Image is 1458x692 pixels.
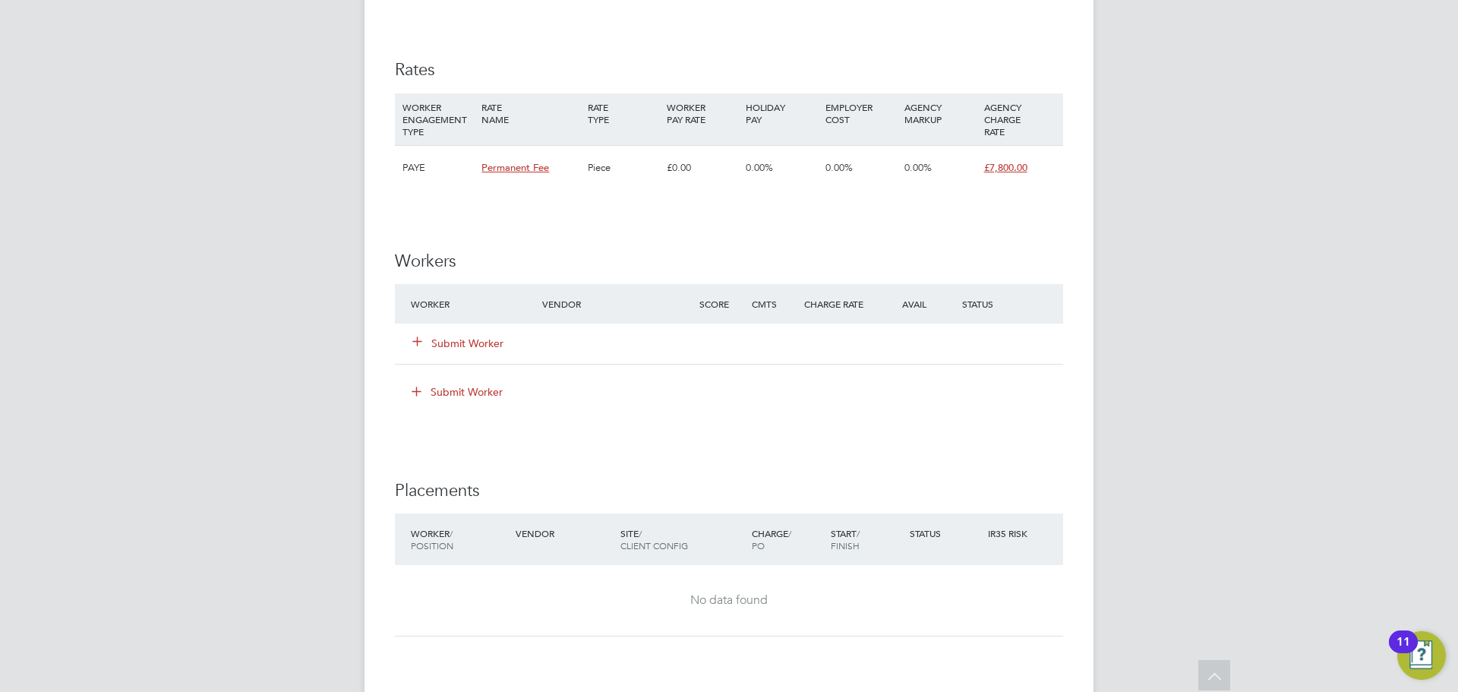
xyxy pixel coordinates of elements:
[617,520,748,559] div: Site
[696,290,748,318] div: Score
[478,93,583,133] div: RATE NAME
[958,290,1063,318] div: Status
[411,527,453,551] span: / Position
[395,59,1063,81] h3: Rates
[746,161,773,174] span: 0.00%
[800,290,879,318] div: Charge Rate
[906,520,985,547] div: Status
[831,527,860,551] span: / Finish
[584,146,663,190] div: Piece
[822,93,901,133] div: EMPLOYER COST
[399,93,478,145] div: WORKER ENGAGEMENT TYPE
[663,93,742,133] div: WORKER PAY RATE
[748,290,800,318] div: Cmts
[410,592,1048,608] div: No data found
[399,146,478,190] div: PAYE
[401,380,515,404] button: Submit Worker
[395,480,1063,502] h3: Placements
[663,146,742,190] div: £0.00
[481,161,549,174] span: Permanent Fee
[620,527,688,551] span: / Client Config
[512,520,617,547] div: Vendor
[742,93,821,133] div: HOLIDAY PAY
[879,290,958,318] div: Avail
[901,93,980,133] div: AGENCY MARKUP
[825,161,853,174] span: 0.00%
[1397,631,1446,680] button: Open Resource Center, 11 new notifications
[395,251,1063,273] h3: Workers
[980,93,1059,145] div: AGENCY CHARGE RATE
[538,290,696,318] div: Vendor
[904,161,932,174] span: 0.00%
[407,520,512,559] div: Worker
[413,336,504,351] button: Submit Worker
[984,161,1027,174] span: £7,800.00
[827,520,906,559] div: Start
[752,527,791,551] span: / PO
[748,520,827,559] div: Charge
[1396,642,1410,662] div: 11
[584,93,663,133] div: RATE TYPE
[984,520,1037,547] div: IR35 Risk
[407,290,538,318] div: Worker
